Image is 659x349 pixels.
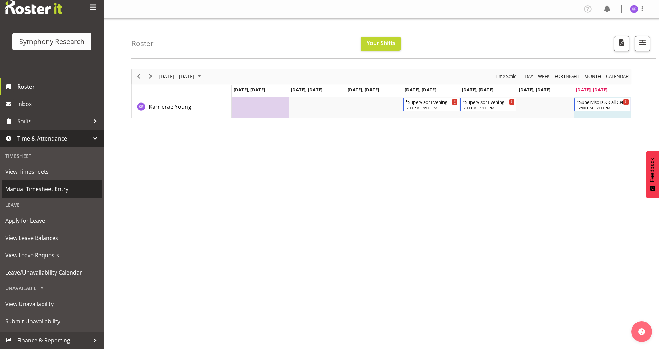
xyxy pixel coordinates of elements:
button: Feedback - Show survey [646,151,659,198]
button: Time Scale [494,72,518,81]
span: Shifts [17,116,90,126]
td: Karrierae Young resource [132,97,232,118]
div: September 22 - 28, 2025 [156,69,205,84]
a: View Unavailability [2,295,102,313]
a: View Timesheets [2,163,102,180]
span: Day [524,72,534,81]
h4: Roster [131,39,154,47]
img: karrierae-frydenlund1891.jpg [630,5,638,13]
span: [DATE], [DATE] [348,87,379,93]
span: Week [537,72,550,81]
div: *Supervisor Evening [463,98,515,105]
a: View Leave Requests [2,247,102,264]
span: [DATE], [DATE] [462,87,493,93]
span: [DATE], [DATE] [576,87,607,93]
a: Leave/Unavailability Calendar [2,264,102,281]
button: Next [146,72,155,81]
div: Timesheet [2,149,102,163]
button: Filter Shifts [635,36,650,51]
span: Feedback [649,158,656,182]
span: Inbox [17,99,100,109]
span: View Leave Requests [5,250,99,260]
span: Finance & Reporting [17,335,90,346]
a: Manual Timesheet Entry [2,180,102,198]
span: Manual Timesheet Entry [5,184,99,194]
button: Download a PDF of the roster according to the set date range. [614,36,629,51]
div: Karrierae Young"s event - *Supervisor Evening Begin From Thursday, September 25, 2025 at 5:00:00 ... [403,98,459,111]
span: [DATE], [DATE] [405,87,436,93]
span: Karrierae Young [149,103,191,110]
a: View Leave Balances [2,229,102,247]
span: Submit Unavailability [5,316,99,326]
table: Timeline Week of September 28, 2025 [232,97,631,118]
div: next period [145,69,156,84]
div: *Supervisor Evening [405,98,458,105]
button: September 2025 [158,72,204,81]
div: 12:00 PM - 7:00 PM [577,105,629,110]
span: Fortnight [554,72,580,81]
span: Roster [17,81,100,92]
span: [DATE] - [DATE] [158,72,195,81]
div: Symphony Research [19,36,84,47]
span: Time Scale [494,72,517,81]
button: Fortnight [553,72,581,81]
span: Leave/Unavailability Calendar [5,267,99,278]
div: Karrierae Young"s event - *Supervisor Evening Begin From Friday, September 26, 2025 at 5:00:00 PM... [460,98,516,111]
div: *Supervisors & Call Centre Weekend [577,98,629,105]
span: Time & Attendance [17,133,90,144]
button: Your Shifts [361,37,401,51]
span: [DATE], [DATE] [291,87,322,93]
a: Karrierae Young [149,102,191,111]
span: View Unavailability [5,299,99,309]
a: Apply for Leave [2,212,102,229]
span: Your Shifts [367,39,395,47]
span: View Timesheets [5,167,99,177]
button: Timeline Month [583,72,603,81]
img: Rosterit website logo [5,0,62,14]
div: Leave [2,198,102,212]
div: Karrierae Young"s event - *Supervisors & Call Centre Weekend Begin From Sunday, September 28, 202... [574,98,631,111]
button: Timeline Day [524,72,534,81]
span: calendar [605,72,629,81]
a: Submit Unavailability [2,313,102,330]
span: [DATE], [DATE] [519,87,550,93]
span: View Leave Balances [5,233,99,243]
span: [DATE], [DATE] [234,87,265,93]
div: Unavailability [2,281,102,295]
div: previous period [133,69,145,84]
button: Timeline Week [537,72,551,81]
img: help-xxl-2.png [638,328,645,335]
div: 5:00 PM - 9:00 PM [463,105,515,110]
div: Timeline Week of September 28, 2025 [131,69,631,118]
div: 5:00 PM - 9:00 PM [405,105,458,110]
button: Month [605,72,630,81]
span: Month [584,72,602,81]
span: Apply for Leave [5,215,99,226]
button: Previous [134,72,144,81]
